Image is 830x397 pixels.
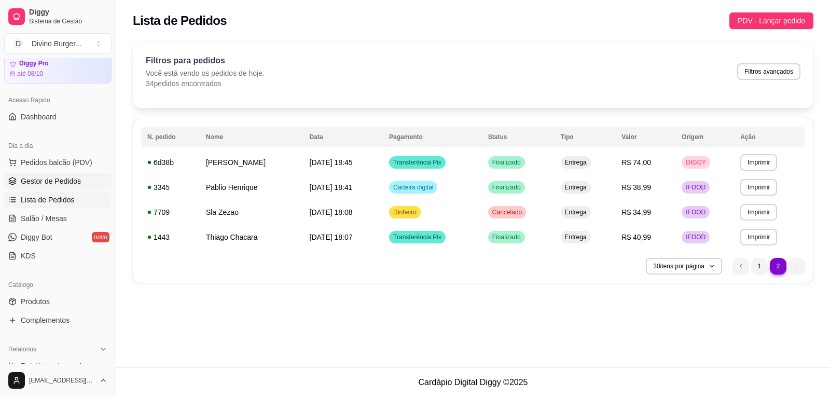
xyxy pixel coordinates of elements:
[482,127,555,147] th: Status
[4,154,112,171] button: Pedidos balcão (PDV)
[738,15,805,26] span: PDV - Lançar pedido
[383,127,482,147] th: Pagamento
[684,183,708,191] span: IFOOD
[621,233,651,241] span: R$ 40,99
[684,233,708,241] span: IFOOD
[310,183,353,191] span: [DATE] 18:41
[391,183,435,191] span: Carteira digital
[391,233,444,241] span: Transferência Pix
[770,258,786,275] li: pagination item 2 active
[4,108,112,125] a: Dashboard
[147,232,193,242] div: 1443
[684,208,708,216] span: IFOOD
[4,33,112,54] button: Select a team
[21,195,75,205] span: Lista de Pedidos
[4,92,112,108] div: Acesso Rápido
[21,251,36,261] span: KDS
[490,158,523,167] span: Finalizado
[4,293,112,310] a: Produtos
[4,312,112,328] a: Complementos
[146,54,265,67] p: Filtros para pedidos
[29,17,107,25] span: Sistema de Gestão
[32,38,81,49] div: Divino Burger ...
[675,127,734,147] th: Origem
[391,158,444,167] span: Transferência Pix
[4,138,112,154] div: Dia a dia
[563,233,589,241] span: Entrega
[4,368,112,393] button: [EMAIL_ADDRESS][DOMAIN_NAME]
[646,258,722,275] button: 30itens por página
[555,127,616,147] th: Tipo
[4,358,112,374] a: Relatórios de vendas
[200,150,303,175] td: [PERSON_NAME]
[147,182,193,193] div: 3345
[21,361,89,371] span: Relatórios de vendas
[4,173,112,189] a: Gestor de Pedidos
[19,60,49,67] article: Diggy Pro
[740,179,777,196] button: Imprimir
[563,158,589,167] span: Entrega
[391,208,419,216] span: Dinheiro
[4,191,112,208] a: Lista de Pedidos
[200,225,303,250] td: Thiago Chacara
[684,158,708,167] span: DIGGY
[621,208,651,216] span: R$ 34,99
[29,8,107,17] span: Diggy
[8,345,36,353] span: Relatórios
[751,258,768,275] li: pagination item 1
[729,12,813,29] button: PDV - Lançar pedido
[147,207,193,217] div: 7709
[21,176,81,186] span: Gestor de Pedidos
[21,213,67,224] span: Salão / Mesas
[146,68,265,78] p: Você está vendo os pedidos de hoje.
[21,112,57,122] span: Dashboard
[740,229,777,245] button: Imprimir
[4,4,112,29] a: DiggySistema de Gestão
[732,258,749,275] li: previous page button
[147,157,193,168] div: 6d38b
[615,127,675,147] th: Valor
[737,63,800,80] button: Filtros avançados
[563,183,589,191] span: Entrega
[740,204,777,221] button: Imprimir
[563,208,589,216] span: Entrega
[734,127,805,147] th: Ação
[133,12,227,29] h2: Lista de Pedidos
[4,210,112,227] a: Salão / Mesas
[21,296,50,307] span: Produtos
[29,376,95,385] span: [EMAIL_ADDRESS][DOMAIN_NAME]
[727,253,810,280] nav: pagination navigation
[621,183,651,191] span: R$ 38,99
[200,127,303,147] th: Nome
[116,367,830,397] footer: Cardápio Digital Diggy © 2025
[17,70,43,78] article: até 08/10
[310,158,353,167] span: [DATE] 18:45
[21,315,70,325] span: Complementos
[490,233,523,241] span: Finalizado
[490,208,524,216] span: Cancelado
[200,175,303,200] td: Pablio Henrique
[200,200,303,225] td: Sla Zezao
[4,277,112,293] div: Catálogo
[740,154,777,171] button: Imprimir
[310,233,353,241] span: [DATE] 18:07
[4,248,112,264] a: KDS
[303,127,383,147] th: Data
[621,158,651,167] span: R$ 74,00
[146,78,265,89] p: 34 pedidos encontrados
[141,127,200,147] th: N. pedido
[490,183,523,191] span: Finalizado
[13,38,23,49] span: D
[310,208,353,216] span: [DATE] 18:08
[21,157,92,168] span: Pedidos balcão (PDV)
[4,229,112,245] a: Diggy Botnovo
[21,232,52,242] span: Diggy Bot
[4,54,112,84] a: Diggy Proaté 08/10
